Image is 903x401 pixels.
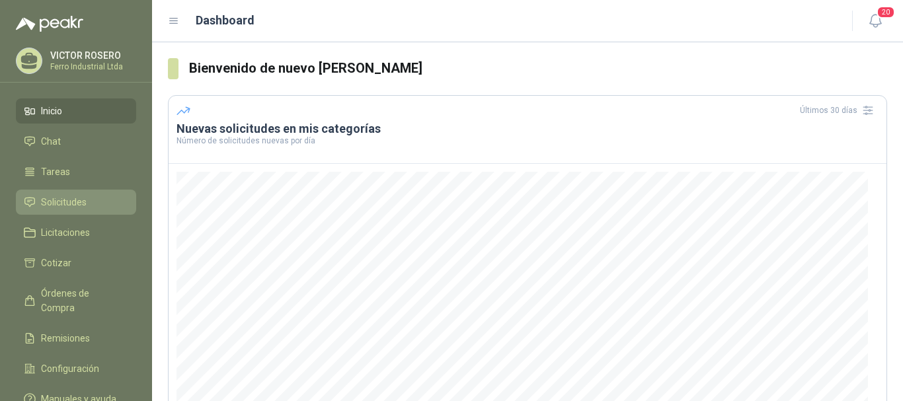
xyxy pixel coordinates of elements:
[16,190,136,215] a: Solicitudes
[16,16,83,32] img: Logo peakr
[16,129,136,154] a: Chat
[16,356,136,381] a: Configuración
[16,326,136,351] a: Remisiones
[189,58,887,79] h3: Bienvenido de nuevo [PERSON_NAME]
[16,98,136,124] a: Inicio
[877,6,895,18] span: 20
[16,220,136,245] a: Licitaciones
[41,361,99,376] span: Configuración
[177,121,879,137] h3: Nuevas solicitudes en mis categorías
[41,164,70,179] span: Tareas
[41,286,124,315] span: Órdenes de Compra
[41,331,90,346] span: Remisiones
[50,51,133,60] p: VICTOR ROSERO
[41,134,61,149] span: Chat
[863,9,887,33] button: 20
[16,281,136,320] a: Órdenes de Compra
[800,100,879,121] div: Últimos 30 días
[196,11,255,30] h1: Dashboard
[16,250,136,275] a: Cotizar
[41,225,90,240] span: Licitaciones
[177,137,879,145] p: Número de solicitudes nuevas por día
[16,159,136,184] a: Tareas
[41,195,87,209] span: Solicitudes
[41,256,71,270] span: Cotizar
[50,63,133,71] p: Ferro Industrial Ltda
[41,104,62,118] span: Inicio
